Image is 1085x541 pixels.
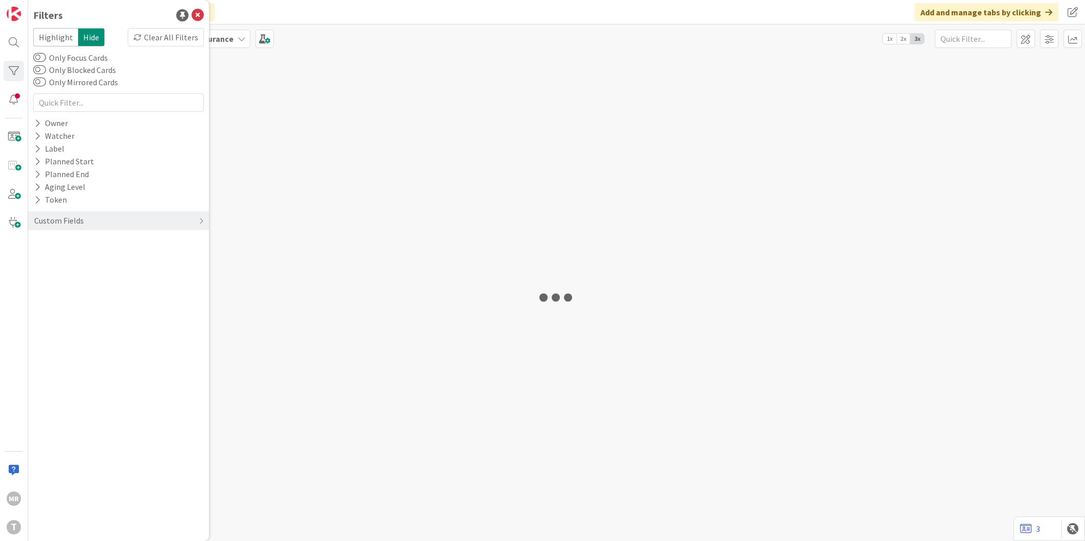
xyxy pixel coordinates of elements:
div: Planned Start [33,155,95,168]
div: Owner [33,117,69,130]
span: Highlight [33,28,78,46]
div: T [7,520,21,534]
a: 3 [1020,523,1040,535]
span: 3x [910,34,924,44]
input: Quick Filter... [33,93,204,112]
div: Clear All Filters [128,28,204,46]
div: MR [7,491,21,506]
button: Only Blocked Cards [33,65,46,75]
input: Quick Filter... [935,30,1011,48]
div: Filters [33,8,63,23]
label: Only Focus Cards [33,52,108,64]
div: Watcher [33,130,76,142]
div: Add and manage tabs by clicking [914,3,1058,21]
img: Visit kanbanzone.com [7,7,21,21]
label: Only Blocked Cards [33,64,116,76]
div: Token [33,193,68,206]
span: 2x [897,34,910,44]
div: Planned End [33,168,90,181]
button: Only Focus Cards [33,53,46,63]
div: Custom Fields [33,214,85,227]
div: Label [33,142,65,155]
span: Hide [78,28,105,46]
label: Only Mirrored Cards [33,76,118,88]
button: Only Mirrored Cards [33,77,46,87]
span: 1x [883,34,897,44]
div: Aging Level [33,181,86,193]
